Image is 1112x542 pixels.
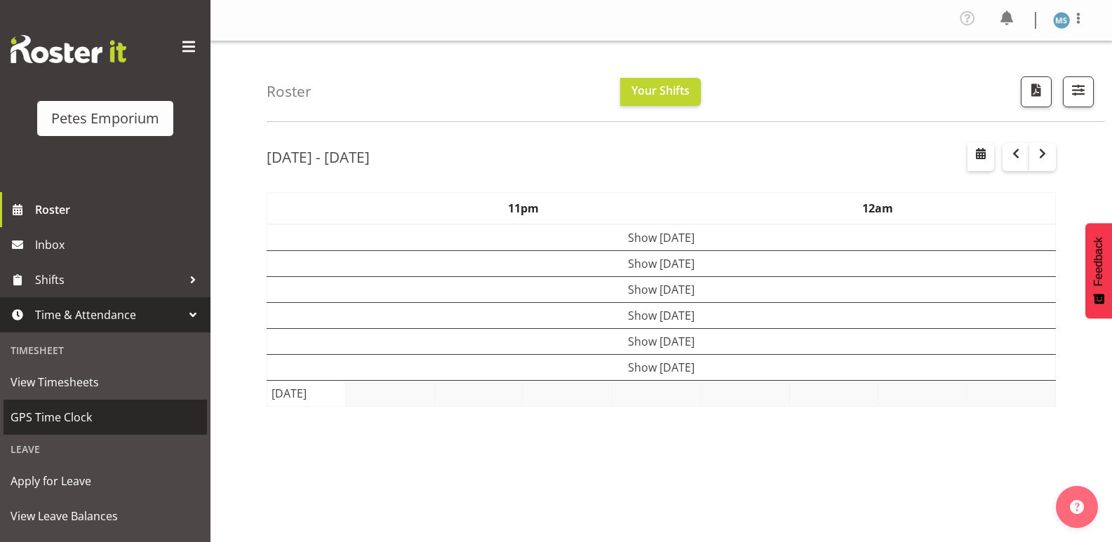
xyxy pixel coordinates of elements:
a: View Leave Balances [4,499,207,534]
td: Show [DATE] [267,303,1056,329]
div: Timesheet [4,336,207,365]
td: Show [DATE] [267,251,1056,277]
th: 12am [701,193,1056,225]
img: Rosterit website logo [11,35,126,63]
a: View Timesheets [4,365,207,400]
span: Your Shifts [631,83,690,98]
button: Download a PDF of the roster according to the set date range. [1021,76,1052,107]
button: Feedback - Show survey [1085,223,1112,318]
a: GPS Time Clock [4,400,207,435]
span: Shifts [35,269,182,290]
button: Filter Shifts [1063,76,1094,107]
td: Show [DATE] [267,224,1056,251]
span: Feedback [1092,237,1105,286]
td: Show [DATE] [267,277,1056,303]
span: Time & Attendance [35,304,182,325]
button: Your Shifts [620,78,701,106]
td: Show [DATE] [267,355,1056,381]
span: GPS Time Clock [11,407,200,428]
img: maureen-sellwood712.jpg [1053,12,1070,29]
h4: Roster [267,83,312,100]
td: [DATE] [267,381,346,407]
span: Apply for Leave [11,470,200,492]
h2: [DATE] - [DATE] [267,148,370,166]
th: 11pm [346,193,701,225]
a: Apply for Leave [4,463,207,499]
span: Roster [35,199,203,220]
span: View Timesheets [11,372,200,393]
div: Leave [4,435,207,463]
span: View Leave Balances [11,506,200,527]
img: help-xxl-2.png [1070,500,1084,514]
span: Inbox [35,234,203,255]
td: Show [DATE] [267,329,1056,355]
div: Petes Emporium [51,108,159,129]
button: Select a specific date within the roster. [967,143,994,171]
